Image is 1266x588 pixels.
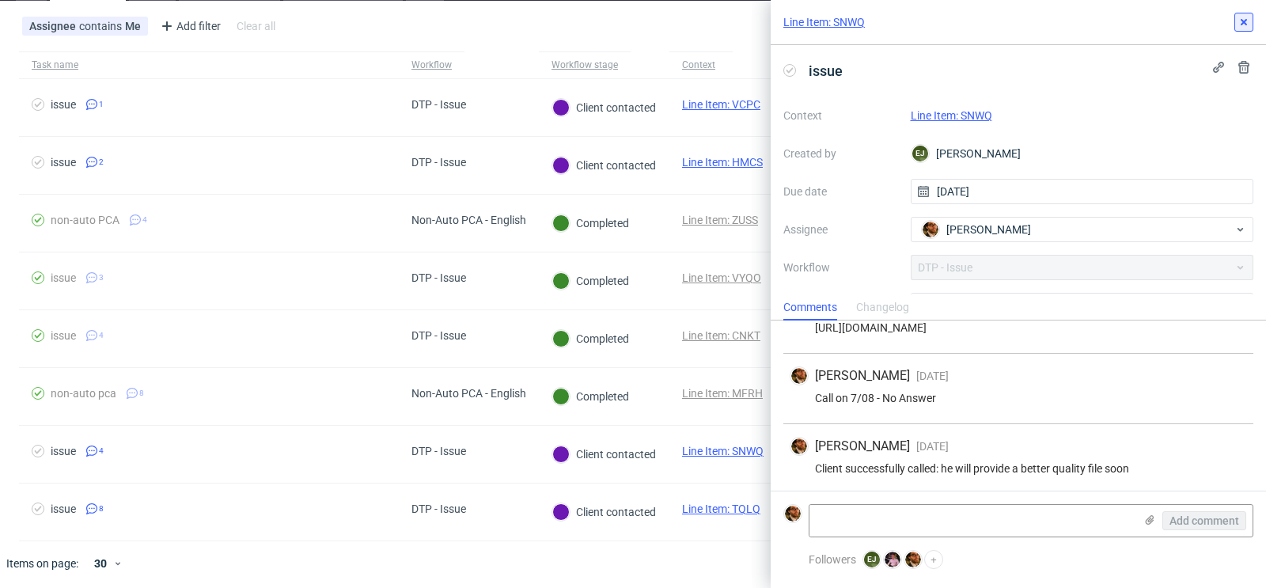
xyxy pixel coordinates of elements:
[682,503,760,515] a: Line Item: TQLQ
[411,98,466,111] div: DTP - Issue
[924,550,943,569] button: +
[911,109,992,122] a: Line Item: SNWQ
[790,462,1247,475] div: Client successfully called: he will provide a better quality file soon
[411,156,466,169] div: DTP - Issue
[411,387,526,400] div: Non-Auto PCA - English
[51,503,76,515] div: issue
[864,552,880,567] figcaption: EJ
[682,387,763,400] a: Line Item: MFRH
[79,20,125,32] span: contains
[411,445,466,457] div: DTP - Issue
[552,503,656,521] div: Client contacted
[139,387,144,400] span: 8
[923,222,938,237] img: Matteo Corsico
[99,329,104,342] span: 4
[411,271,466,284] div: DTP - Issue
[815,367,910,385] span: [PERSON_NAME]
[682,329,760,342] a: Line Item: CNKT
[552,157,656,174] div: Client contacted
[682,98,760,111] a: Line Item: VCPC
[856,295,909,321] div: Changelog
[411,503,466,515] div: DTP - Issue
[783,220,898,239] label: Assignee
[682,156,763,169] a: Line Item: HMCS
[791,368,807,384] img: Matteo Corsico
[783,106,898,125] label: Context
[552,388,629,405] div: Completed
[142,214,147,226] span: 4
[916,440,949,453] span: [DATE]
[51,214,119,226] div: non-auto PCA
[32,59,386,72] span: Task name
[682,214,758,226] a: Line Item: ZUSS
[682,271,761,284] a: Line Item: VYQO
[552,272,629,290] div: Completed
[552,330,629,347] div: Completed
[783,258,898,277] label: Workflow
[790,321,1247,334] div: [URL][DOMAIN_NAME]
[411,329,466,342] div: DTP - Issue
[791,438,807,454] img: Matteo Corsico
[99,98,104,111] span: 1
[815,438,910,455] span: [PERSON_NAME]
[783,295,837,321] div: Comments
[411,214,526,226] div: Non-Auto PCA - English
[809,553,856,566] span: Followers
[682,445,764,457] a: Line Item: SNWQ
[29,20,79,32] span: Assignee
[99,445,104,457] span: 4
[552,59,618,71] div: Workflow stage
[233,15,279,37] div: Clear all
[912,146,928,161] figcaption: EJ
[946,222,1031,237] span: [PERSON_NAME]
[802,58,849,84] span: issue
[911,141,1254,166] div: [PERSON_NAME]
[99,503,104,515] span: 8
[785,506,801,522] img: Matteo Corsico
[885,552,900,567] img: Aleks Ziemkowski
[6,556,78,571] span: Items on page:
[85,552,113,575] div: 30
[51,329,76,342] div: issue
[552,446,656,463] div: Client contacted
[905,552,921,567] img: Matteo Corsico
[790,392,1247,404] div: Call on 7/08 - No Answer
[916,370,949,382] span: [DATE]
[682,59,720,71] div: Context
[552,214,629,232] div: Completed
[783,144,898,163] label: Created by
[51,445,76,457] div: issue
[51,98,76,111] div: issue
[154,13,224,39] div: Add filter
[552,99,656,116] div: Client contacted
[411,59,452,71] div: Workflow
[783,14,865,30] a: Line Item: SNWQ
[51,156,76,169] div: issue
[99,156,104,169] span: 2
[99,271,104,284] span: 3
[783,182,898,201] label: Due date
[51,387,116,400] div: non-auto pca
[125,20,141,32] div: Me
[51,271,76,284] div: issue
